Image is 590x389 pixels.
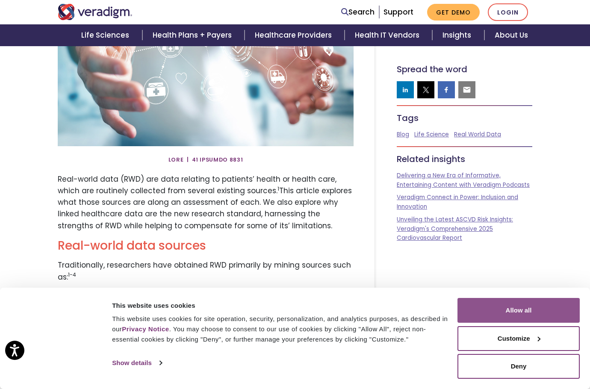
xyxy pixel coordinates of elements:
[68,271,76,278] sup: 1-4
[168,153,243,167] span: Lore | 41 Ipsumdo 8831
[414,130,449,139] a: Life Science
[71,24,142,46] a: Life Sciences
[422,85,430,94] img: twitter sharing button
[245,24,345,46] a: Healthcare Providers
[397,64,532,74] h5: Spread the word
[401,85,410,94] img: linkedin sharing button
[397,171,530,189] a: Delivering a New Era of Informative, Entertaining Content with Veradigm Podcasts
[457,326,580,351] button: Customize
[463,85,471,94] img: email sharing button
[142,24,245,46] a: Health Plans + Payers
[397,113,532,123] h5: Tags
[488,3,528,21] a: Login
[58,259,354,283] p: Traditionally, researchers have obtained RWD primarily by mining sources such as:
[442,85,451,94] img: facebook sharing button
[58,239,354,253] h2: Real-world data sources
[454,130,501,139] a: Real World Data
[427,4,480,21] a: Get Demo
[432,24,484,46] a: Insights
[397,130,409,139] a: Blog
[397,215,513,242] a: Unveiling the Latest ASCVD Risk Insights: Veradigm's Comprehensive 2025 Cardiovascular Report
[345,24,432,46] a: Health IT Vendors
[58,4,133,20] img: Veradigm logo
[426,327,580,379] iframe: Drift Chat Widget
[341,6,375,18] a: Search
[397,193,518,211] a: Veradigm Connect in Power: Inclusion and Innovation
[122,325,169,333] a: Privacy Notice
[112,301,448,311] div: This website uses cookies
[397,154,532,164] h5: Related insights
[112,357,162,369] a: Show details
[457,298,580,323] button: Allow all
[58,174,354,232] p: Real-world data (RWD) are data relating to patients’ health or health care, which are routinely c...
[277,185,279,192] sup: 1
[383,7,413,17] a: Support
[112,314,448,345] div: This website uses cookies for site operation, security, personalization, and analytics purposes, ...
[484,24,538,46] a: About Us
